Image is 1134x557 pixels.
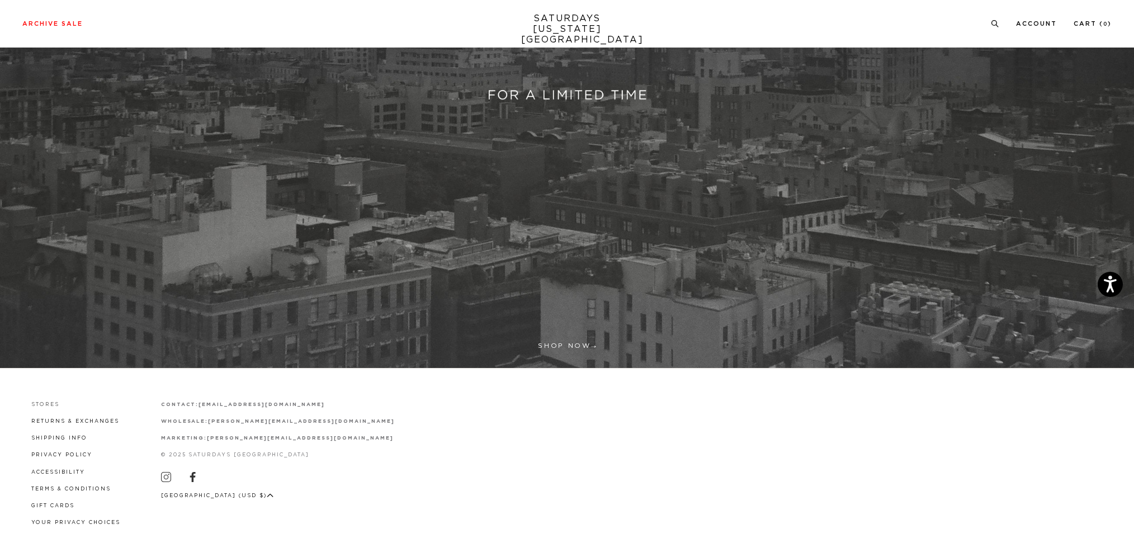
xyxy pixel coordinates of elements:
[31,419,119,424] a: Returns & Exchanges
[161,402,199,407] strong: contact:
[31,470,85,475] a: Accessibility
[22,21,83,27] a: Archive Sale
[207,436,393,441] a: [PERSON_NAME][EMAIL_ADDRESS][DOMAIN_NAME]
[521,13,613,45] a: SATURDAYS[US_STATE][GEOGRAPHIC_DATA]
[1074,21,1112,27] a: Cart (0)
[161,451,395,459] p: © 2025 Saturdays [GEOGRAPHIC_DATA]
[31,503,74,508] a: Gift Cards
[208,419,394,424] a: [PERSON_NAME][EMAIL_ADDRESS][DOMAIN_NAME]
[31,436,87,441] a: Shipping Info
[161,419,209,424] strong: wholesale:
[31,402,59,407] a: Stores
[199,402,324,407] a: [EMAIL_ADDRESS][DOMAIN_NAME]
[31,452,92,457] a: Privacy Policy
[31,487,111,492] a: Terms & Conditions
[161,492,274,500] button: [GEOGRAPHIC_DATA] (USD $)
[161,436,207,441] strong: marketing:
[1103,22,1108,27] small: 0
[1016,21,1057,27] a: Account
[31,520,120,525] a: Your privacy choices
